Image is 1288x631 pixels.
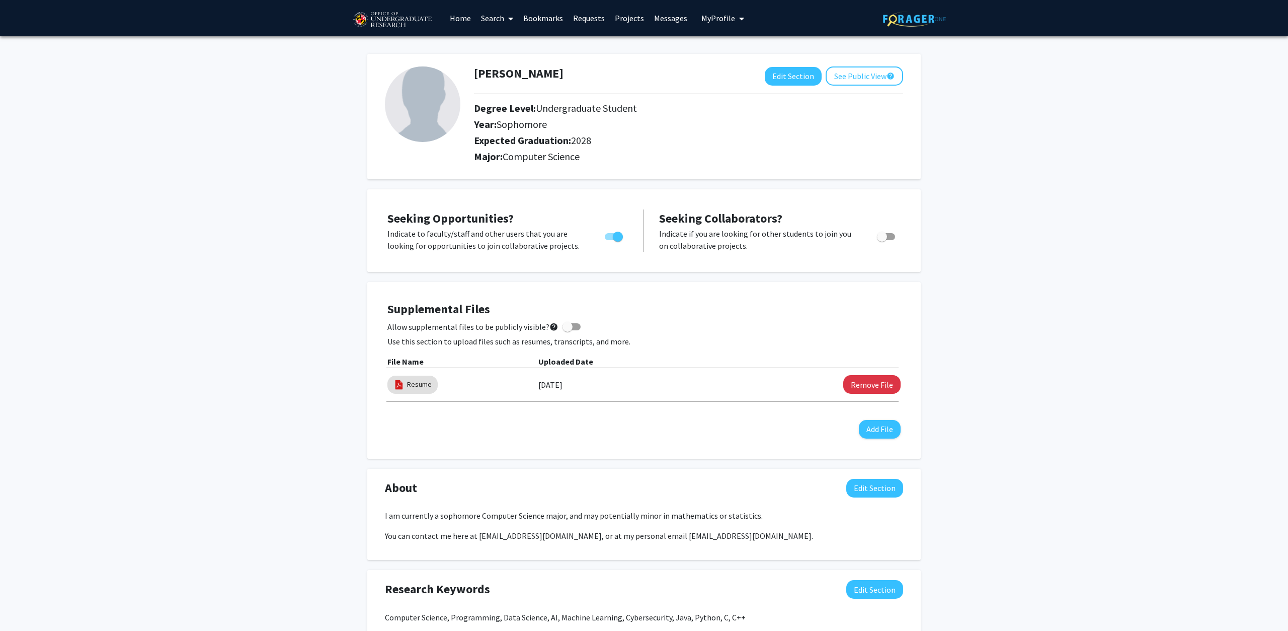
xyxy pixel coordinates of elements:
[385,580,490,598] span: Research Keywords
[385,530,903,542] p: You can contact me here at [EMAIL_ADDRESS][DOMAIN_NAME], or at my personal email [EMAIL_ADDRESS][...
[571,134,591,147] span: 2028
[474,66,563,81] h1: [PERSON_NAME]
[536,102,637,114] span: Undergraduate Student
[445,1,476,36] a: Home
[387,357,424,367] b: File Name
[393,379,405,390] img: pdf_icon.png
[385,66,460,142] img: Profile Picture
[568,1,610,36] a: Requests
[387,228,586,252] p: Indicate to faculty/staff and other users that you are looking for opportunities to join collabor...
[387,302,901,317] h4: Supplemental Files
[474,151,903,163] h2: Major:
[873,228,901,243] div: Toggle
[8,586,43,623] iframe: Chat
[385,510,903,522] p: I am currently a sophomore Computer Science major, and may potentially minor in mathematics or st...
[765,67,822,86] button: Edit Section
[385,611,903,623] div: Computer Science, Programming, Data Science, AI, Machine Learning, Cybersecurity, Java, Python, C...
[518,1,568,36] a: Bookmarks
[659,211,782,226] span: Seeking Collaborators?
[474,102,857,114] h2: Degree Level:
[659,228,858,252] p: Indicate if you are looking for other students to join you on collaborative projects.
[407,379,432,390] a: Resume
[846,580,903,599] button: Edit Research Keywords
[387,321,558,333] span: Allow supplemental files to be publicly visible?
[503,150,580,163] span: Computer Science
[883,11,946,27] img: ForagerOne Logo
[549,321,558,333] mat-icon: help
[476,1,518,36] a: Search
[497,118,547,130] span: Sophomore
[538,376,562,393] label: [DATE]
[387,335,901,347] p: Use this section to upload files such as resumes, transcripts, and more.
[826,66,903,86] button: See Public View
[538,357,593,367] b: Uploaded Date
[350,8,435,33] img: University of Maryland Logo
[843,375,901,394] button: Remove Resume File
[474,134,857,147] h2: Expected Graduation:
[887,70,895,82] mat-icon: help
[387,211,514,226] span: Seeking Opportunities?
[610,1,649,36] a: Projects
[649,1,692,36] a: Messages
[846,479,903,498] button: Edit About
[474,118,857,130] h2: Year:
[701,13,735,23] span: My Profile
[859,420,901,439] button: Add File
[601,228,628,243] div: Toggle
[385,479,417,497] span: About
